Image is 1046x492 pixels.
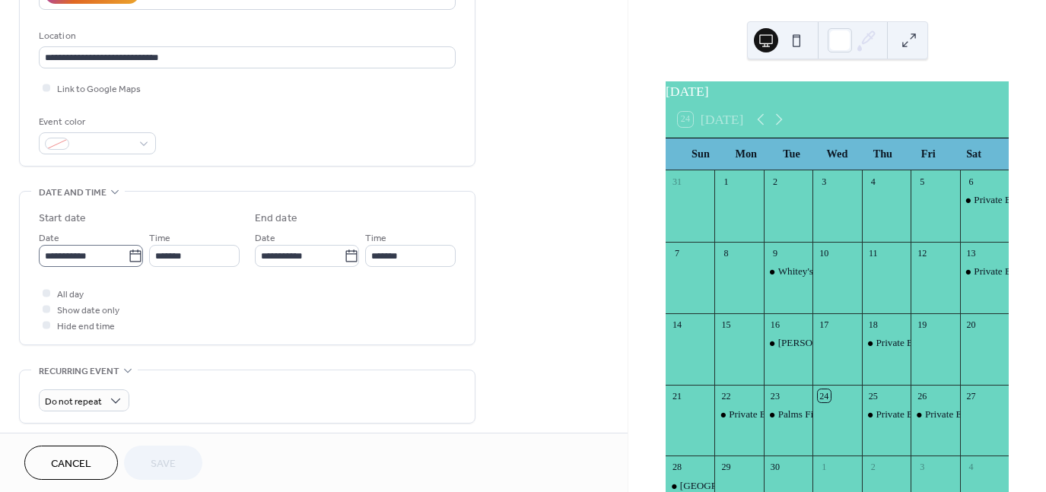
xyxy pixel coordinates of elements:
div: 10 [818,246,831,259]
div: 8 [720,246,733,259]
div: Wed [815,138,860,170]
div: Private Event [925,408,979,421]
span: Link to Google Maps [57,81,141,97]
div: Private Event [714,408,763,421]
span: Date [255,230,275,246]
div: Thu [860,138,905,170]
div: Private Event [960,193,1009,207]
div: Private Event [911,408,959,421]
div: 29 [720,461,733,474]
span: Hide end time [57,319,115,335]
div: 2 [866,461,879,474]
div: 22 [720,389,733,402]
div: Donovan's [764,336,812,350]
div: [DATE] [666,81,1009,101]
span: Recurring event [39,363,119,379]
div: Fri [905,138,951,170]
div: Location [39,28,453,44]
div: 20 [965,318,978,331]
div: Private Event [862,408,911,421]
div: 26 [916,389,929,402]
div: Mon [723,138,769,170]
div: 11 [866,246,879,259]
div: 18 [866,318,879,331]
div: 15 [720,318,733,331]
div: Whitey's Fish Camp [764,265,812,278]
div: 14 [671,318,684,331]
div: 21 [671,389,684,402]
div: 2 [768,175,781,188]
div: 3 [818,175,831,188]
div: Private Event [729,408,783,421]
div: Tue [769,138,815,170]
div: Private Event [974,265,1028,278]
div: 16 [768,318,781,331]
div: 9 [768,246,781,259]
div: 1 [818,461,831,474]
div: 25 [866,389,879,402]
div: Whitey's Fish Camp [778,265,860,278]
span: Date and time [39,185,107,201]
div: Private Event [862,336,911,350]
div: Palms Fish Camp 6 pm [764,408,812,421]
div: Private Event [974,193,1028,207]
div: 4 [866,175,879,188]
div: Start date [39,211,86,227]
div: Private Event [876,408,930,421]
span: All day [57,287,84,303]
span: Time [149,230,170,246]
div: 30 [768,461,781,474]
div: 3 [916,461,929,474]
div: Sun [678,138,723,170]
div: 12 [916,246,929,259]
div: 27 [965,389,978,402]
div: 4 [965,461,978,474]
button: Cancel [24,446,118,480]
div: Private Event [876,336,930,350]
div: 28 [671,461,684,474]
div: 24 [818,389,831,402]
div: 5 [916,175,929,188]
span: Cancel [51,456,91,472]
div: 23 [768,389,781,402]
span: Do not repeat [45,393,102,411]
div: End date [255,211,297,227]
div: [PERSON_NAME] [778,336,858,350]
span: Show date only [57,303,119,319]
span: Time [365,230,386,246]
div: 7 [671,246,684,259]
div: Sat [951,138,997,170]
span: Date [39,230,59,246]
div: 31 [671,175,684,188]
div: 6 [965,175,978,188]
div: Palms Fish Camp 6 pm [778,408,872,421]
div: 17 [818,318,831,331]
div: Private Event [960,265,1009,278]
div: 13 [965,246,978,259]
div: 1 [720,175,733,188]
div: Event color [39,114,153,130]
div: 19 [916,318,929,331]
